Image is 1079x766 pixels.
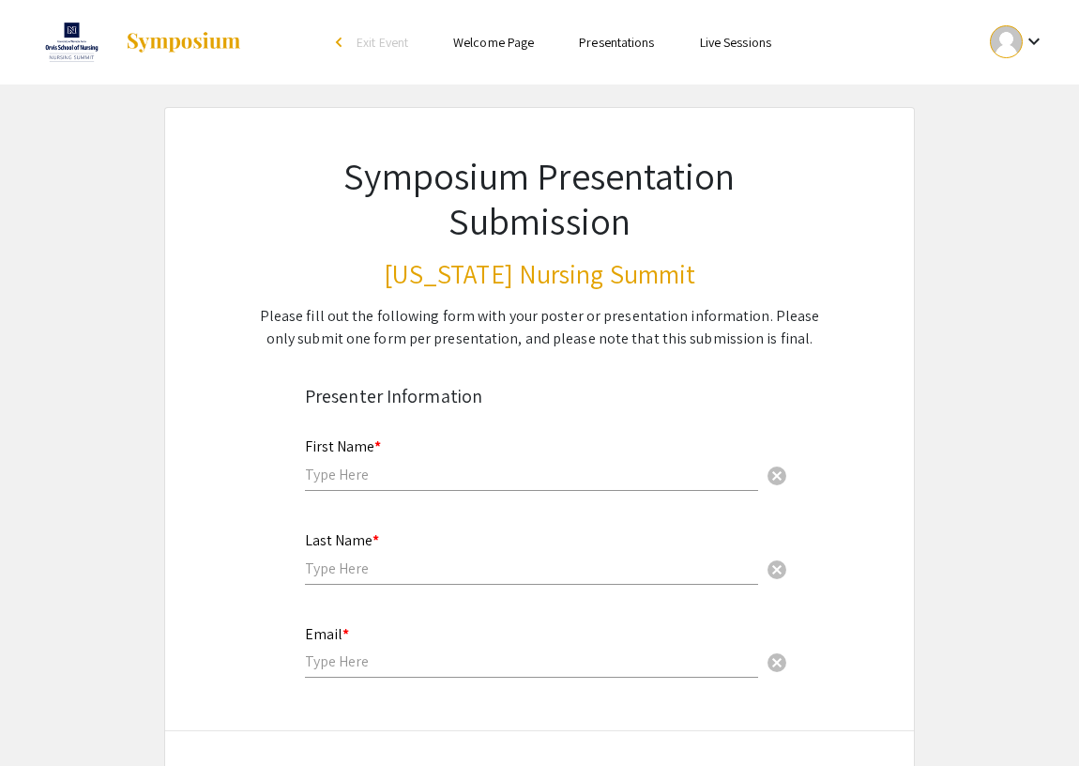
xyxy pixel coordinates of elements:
[305,530,379,550] mat-label: Last Name
[14,682,80,752] iframe: Chat
[758,643,796,681] button: Clear
[305,559,758,578] input: Type Here
[305,624,349,644] mat-label: Email
[256,305,823,350] div: Please fill out the following form with your poster or presentation information. Please only subm...
[579,34,654,51] a: Presentations
[305,437,381,456] mat-label: First Name
[766,465,788,487] span: cancel
[357,34,408,51] span: Exit Event
[336,37,347,48] div: arrow_back_ios
[766,651,788,674] span: cancel
[37,19,106,66] img: Nevada Nursing Summit
[758,455,796,493] button: Clear
[758,549,796,587] button: Clear
[125,31,242,54] img: Symposium by ForagerOne
[700,34,771,51] a: Live Sessions
[256,153,823,243] h1: Symposium Presentation Submission
[453,34,534,51] a: Welcome Page
[305,465,758,484] input: Type Here
[766,559,788,581] span: cancel
[970,21,1065,63] button: Expand account dropdown
[305,382,774,410] div: Presenter Information
[256,258,823,290] h3: [US_STATE] Nursing Summit
[305,651,758,671] input: Type Here
[14,19,242,66] a: Nevada Nursing Summit
[1023,30,1045,53] mat-icon: Expand account dropdown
